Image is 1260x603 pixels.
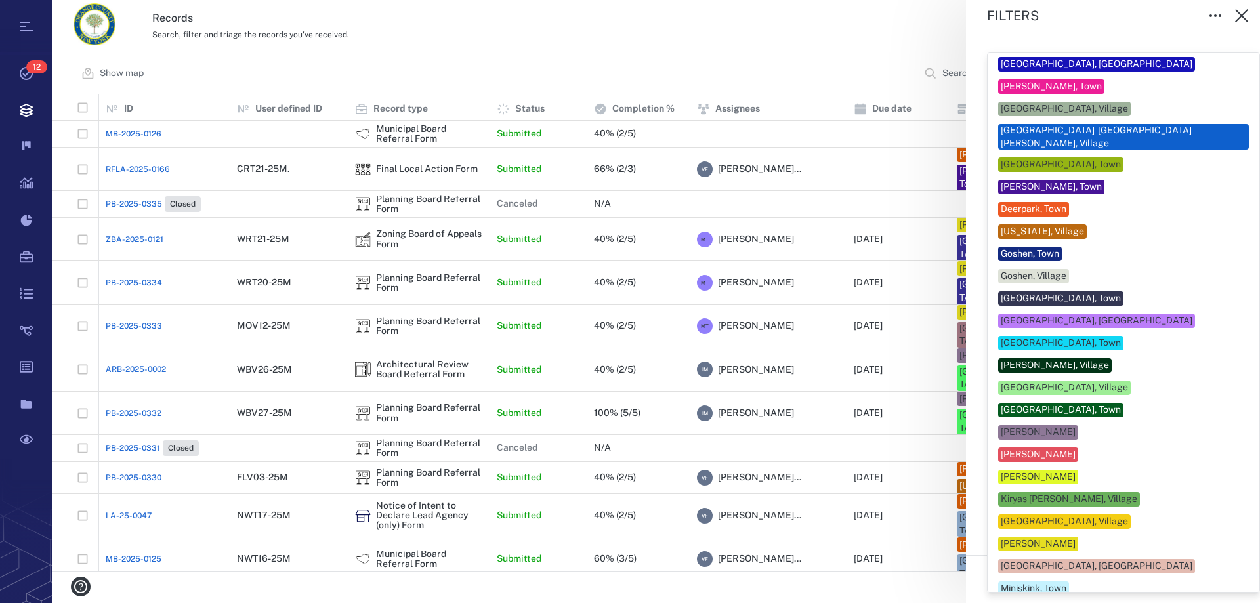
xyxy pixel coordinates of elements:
[1001,58,1192,71] div: [GEOGRAPHIC_DATA], [GEOGRAPHIC_DATA]
[1001,359,1109,372] div: [PERSON_NAME], Village
[1001,158,1121,171] div: [GEOGRAPHIC_DATA], Town
[1001,404,1121,417] div: [GEOGRAPHIC_DATA], Town
[1001,515,1128,528] div: [GEOGRAPHIC_DATA], Village
[1001,582,1066,595] div: Miniskink, Town
[1001,314,1192,327] div: [GEOGRAPHIC_DATA], [GEOGRAPHIC_DATA]
[1001,180,1102,194] div: [PERSON_NAME], Town
[30,9,56,21] span: Help
[1001,124,1246,150] div: [GEOGRAPHIC_DATA]-[GEOGRAPHIC_DATA][PERSON_NAME], Village
[1001,448,1076,461] div: [PERSON_NAME]
[1001,203,1066,216] div: Deerpark, Town
[1001,537,1076,551] div: [PERSON_NAME]
[1001,381,1128,394] div: [GEOGRAPHIC_DATA], Village
[1001,80,1102,93] div: [PERSON_NAME], Town
[1001,225,1084,238] div: [US_STATE], Village
[1001,102,1128,115] div: [GEOGRAPHIC_DATA], Village
[1001,247,1059,260] div: Goshen, Town
[1001,470,1076,484] div: [PERSON_NAME]
[1001,337,1121,350] div: [GEOGRAPHIC_DATA], Town
[1001,426,1076,439] div: [PERSON_NAME]
[1001,493,1137,506] div: Kiryas [PERSON_NAME], Village
[1001,560,1192,573] div: [GEOGRAPHIC_DATA], [GEOGRAPHIC_DATA]
[1001,270,1066,283] div: Goshen, Village
[1001,292,1121,305] div: [GEOGRAPHIC_DATA], Town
